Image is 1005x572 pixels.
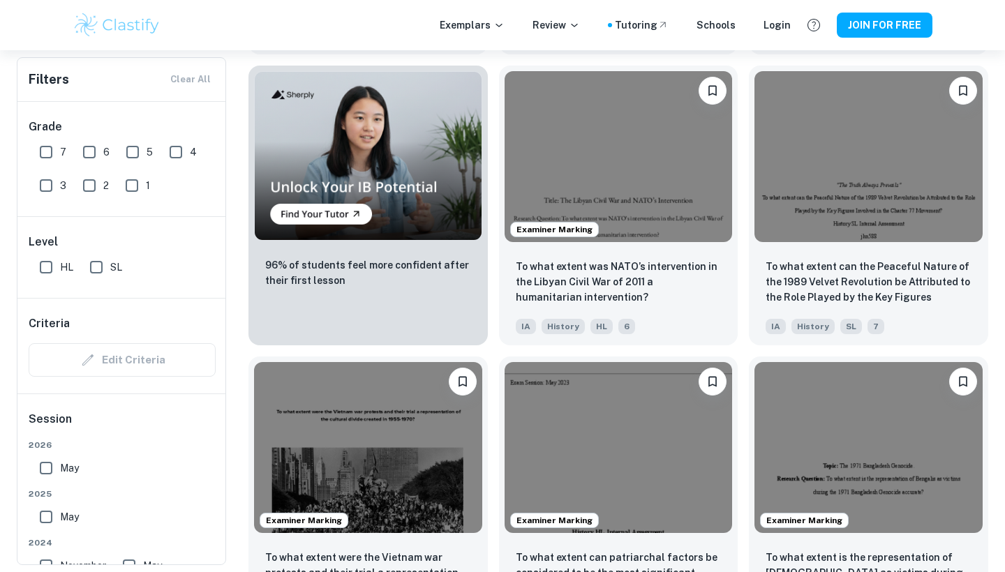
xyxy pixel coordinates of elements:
[254,362,482,533] img: History IA example thumbnail: To what extent were the Vietnam war prot
[60,509,79,525] span: May
[766,319,786,334] span: IA
[840,319,862,334] span: SL
[754,71,983,242] img: History IA example thumbnail: To what extent can the Peaceful Nature o
[590,319,613,334] span: HL
[697,17,736,33] a: Schools
[499,66,738,345] a: Examiner MarkingPlease log in to bookmark exemplarsTo what extent was NATO’s intervention in the ...
[949,77,977,105] button: Please log in to bookmark exemplars
[60,259,73,275] span: HL
[254,71,482,241] img: Thumbnail
[699,77,727,105] button: Please log in to bookmark exemplars
[146,178,150,193] span: 1
[505,362,733,533] img: History IA example thumbnail: To what extent can patriarchal factors b
[449,368,477,396] button: Please log in to bookmark exemplars
[505,71,733,242] img: History IA example thumbnail: To what extent was NATO’s intervention i
[147,144,153,160] span: 5
[29,439,216,451] span: 2026
[29,315,70,332] h6: Criteria
[103,178,109,193] span: 2
[837,13,932,38] button: JOIN FOR FREE
[761,514,848,527] span: Examiner Marking
[29,70,69,89] h6: Filters
[73,11,161,39] img: Clastify logo
[60,178,66,193] span: 3
[29,411,216,439] h6: Session
[29,536,216,549] span: 2024
[260,514,348,527] span: Examiner Marking
[533,17,580,33] p: Review
[516,319,536,334] span: IA
[29,343,216,377] div: Criteria filters are unavailable when searching by topic
[103,144,110,160] span: 6
[754,362,983,533] img: History IA example thumbnail: To what extent is the representation of
[949,368,977,396] button: Please log in to bookmark exemplars
[699,368,727,396] button: Please log in to bookmark exemplars
[190,144,197,160] span: 4
[764,17,791,33] a: Login
[802,13,826,37] button: Help and Feedback
[440,17,505,33] p: Exemplars
[265,257,471,288] p: 96% of students feel more confident after their first lesson
[60,460,79,476] span: May
[29,488,216,500] span: 2025
[868,319,884,334] span: 7
[511,514,598,527] span: Examiner Marking
[749,66,988,345] a: Please log in to bookmark exemplarsTo what extent can the Peaceful Nature of the 1989 Velvet Revo...
[791,319,835,334] span: History
[60,144,66,160] span: 7
[511,223,598,236] span: Examiner Marking
[29,119,216,135] h6: Grade
[29,234,216,250] h6: Level
[615,17,669,33] a: Tutoring
[542,319,585,334] span: History
[248,66,488,345] a: Thumbnail96% of students feel more confident after their first lesson
[618,319,635,334] span: 6
[516,259,722,305] p: To what extent was NATO’s intervention in the Libyan Civil War of 2011 a humanitarian intervention?
[110,259,122,275] span: SL
[766,259,971,306] p: To what extent can the Peaceful Nature of the 1989 Velvet Revolution be Attributed to the Role Pl...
